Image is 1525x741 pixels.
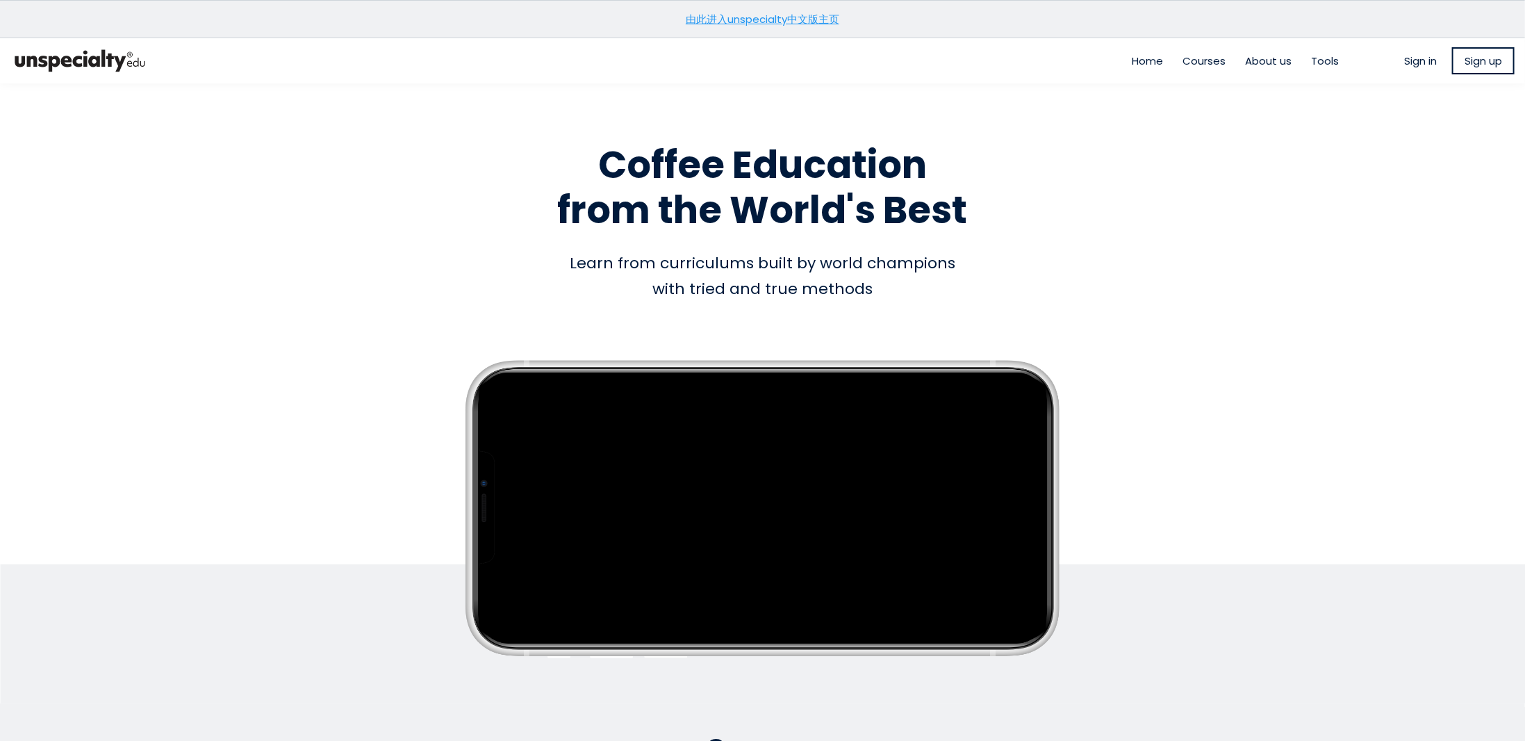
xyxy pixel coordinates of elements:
[1452,47,1515,74] a: Sign up
[1311,53,1339,69] a: Tools
[1404,53,1437,69] a: Sign in
[1245,53,1292,69] a: About us
[367,142,1159,233] h1: Coffee Education from the World's Best
[1465,53,1502,69] span: Sign up
[686,12,839,26] a: 由此进入unspecialty中文版主页
[10,44,149,78] img: bc390a18feecddb333977e298b3a00a1.png
[367,250,1159,302] div: Learn from curriculums built by world champions with tried and true methods
[1182,53,1226,69] a: Courses
[1132,53,1163,69] a: Home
